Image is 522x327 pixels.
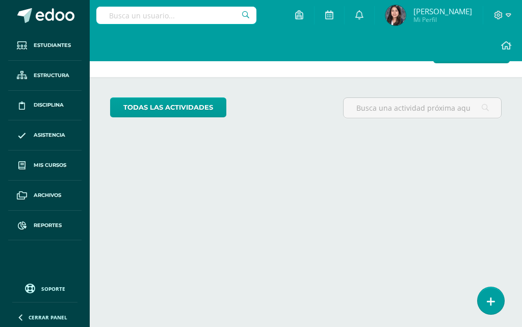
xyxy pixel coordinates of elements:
[413,15,472,24] span: Mi Perfil
[34,131,65,139] span: Asistencia
[34,71,69,80] span: Estructura
[34,191,61,199] span: Archivos
[34,221,62,230] span: Reportes
[8,31,82,61] a: Estudiantes
[344,98,501,118] input: Busca una actividad próxima aquí...
[8,61,82,91] a: Estructura
[12,281,77,295] a: Soporte
[41,285,65,292] span: Soporte
[29,314,67,321] span: Cerrar panel
[8,181,82,211] a: Archivos
[8,120,82,150] a: Asistencia
[34,41,71,49] span: Estudiantes
[34,161,66,169] span: Mis cursos
[34,101,64,109] span: Disciplina
[413,6,472,16] span: [PERSON_NAME]
[8,211,82,241] a: Reportes
[385,5,406,26] img: b7886f355264affb86b379a9ffe3b730.png
[8,91,82,121] a: Disciplina
[110,97,226,117] a: todas las Actividades
[8,150,82,181] a: Mis cursos
[96,7,256,24] input: Busca un usuario...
